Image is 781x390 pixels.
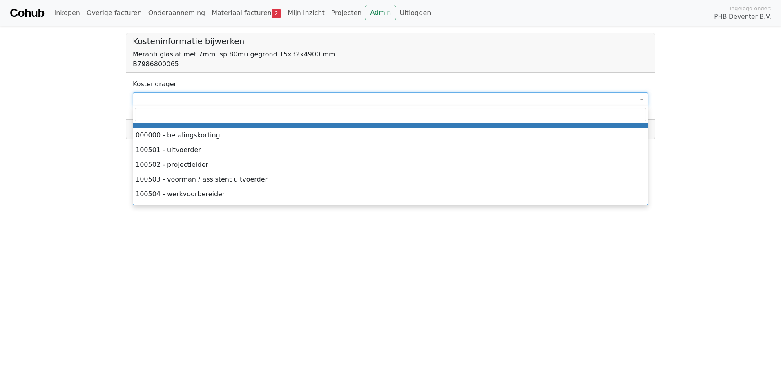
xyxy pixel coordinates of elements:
[208,5,284,21] a: Materiaal facturen2
[396,5,434,21] a: Uitloggen
[133,36,648,46] h5: Kosteninformatie bijwerken
[133,79,176,89] label: Kostendrager
[284,5,328,21] a: Mijn inzicht
[133,172,648,187] li: 100503 - voorman / assistent uitvoerder
[133,59,648,69] div: B7986800065
[133,49,648,59] div: Meranti glaslat met 7mm. sp.80mu gegrond 15x32x4900 mm.
[365,5,396,20] a: Admin
[133,128,648,143] li: 000000 - betalingskorting
[714,12,771,22] span: PHB Deventer B.V.
[272,9,281,18] span: 2
[83,5,145,21] a: Overige facturen
[133,187,648,202] li: 100504 - werkvoorbereider
[328,5,365,21] a: Projecten
[145,5,208,21] a: Onderaanneming
[730,4,771,12] span: Ingelogd onder:
[133,143,648,157] li: 100501 - uitvoerder
[10,3,44,23] a: Cohub
[51,5,83,21] a: Inkopen
[133,202,648,216] li: 100505 - materieelman
[133,157,648,172] li: 100502 - projectleider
